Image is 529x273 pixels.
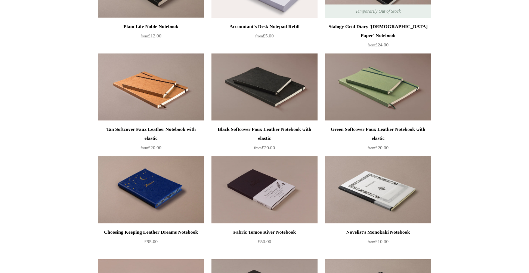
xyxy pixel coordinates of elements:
[325,156,431,224] a: Novelist's Monokaki Notebook Novelist's Monokaki Notebook
[327,22,429,40] div: Stalogy Grid Diary '[DEMOGRAPHIC_DATA] Paper' Notebook
[325,156,431,224] img: Novelist's Monokaki Notebook
[140,145,161,150] span: £20.00
[98,156,204,224] img: Choosing Keeping Leather Dreams Notebook
[368,240,375,244] span: from
[325,22,431,53] a: Stalogy Grid Diary '[DEMOGRAPHIC_DATA] Paper' Notebook from£24.00
[325,228,431,258] a: Novelist's Monokaki Notebook from£10.00
[211,156,318,224] img: Fabric Tomoe River Notebook
[211,22,318,53] a: Accountant's Desk Notepad Refill from£5.00
[325,125,431,156] a: Green Softcover Faux Leather Notebook with elastic from£20.00
[213,125,316,143] div: Black Softcover Faux Leather Notebook with elastic
[211,125,318,156] a: Black Softcover Faux Leather Notebook with elastic from£20.00
[211,53,318,121] img: Black Softcover Faux Leather Notebook with elastic
[140,34,148,38] span: from
[98,228,204,258] a: Choosing Keeping Leather Dreams Notebook £95.00
[98,125,204,156] a: Tan Softcover Faux Leather Notebook with elastic from£20.00
[140,146,148,150] span: from
[211,156,318,224] a: Fabric Tomoe River Notebook Fabric Tomoe River Notebook
[368,145,389,150] span: £20.00
[327,125,429,143] div: Green Softcover Faux Leather Notebook with elastic
[368,42,389,47] span: £24.00
[140,33,161,39] span: £12.00
[325,53,431,121] img: Green Softcover Faux Leather Notebook with elastic
[254,145,275,150] span: £20.00
[98,53,204,121] img: Tan Softcover Faux Leather Notebook with elastic
[254,146,262,150] span: from
[98,156,204,224] a: Choosing Keeping Leather Dreams Notebook Choosing Keeping Leather Dreams Notebook
[211,228,318,258] a: Fabric Tomoe River Notebook £50.00
[327,228,429,237] div: Novelist's Monokaki Notebook
[100,228,202,237] div: Choosing Keeping Leather Dreams Notebook
[348,4,408,18] span: Temporarily Out of Stock
[98,22,204,53] a: Plain Life Noble Notebook from£12.00
[258,239,271,244] span: £50.00
[213,228,316,237] div: Fabric Tomoe River Notebook
[255,33,273,39] span: £5.00
[368,239,389,244] span: £10.00
[100,22,202,31] div: Plain Life Noble Notebook
[368,146,375,150] span: from
[98,53,204,121] a: Tan Softcover Faux Leather Notebook with elastic Tan Softcover Faux Leather Notebook with elastic
[325,53,431,121] a: Green Softcover Faux Leather Notebook with elastic Green Softcover Faux Leather Notebook with ela...
[211,53,318,121] a: Black Softcover Faux Leather Notebook with elastic Black Softcover Faux Leather Notebook with ela...
[255,34,263,38] span: from
[144,239,158,244] span: £95.00
[100,125,202,143] div: Tan Softcover Faux Leather Notebook with elastic
[368,43,375,47] span: from
[213,22,316,31] div: Accountant's Desk Notepad Refill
